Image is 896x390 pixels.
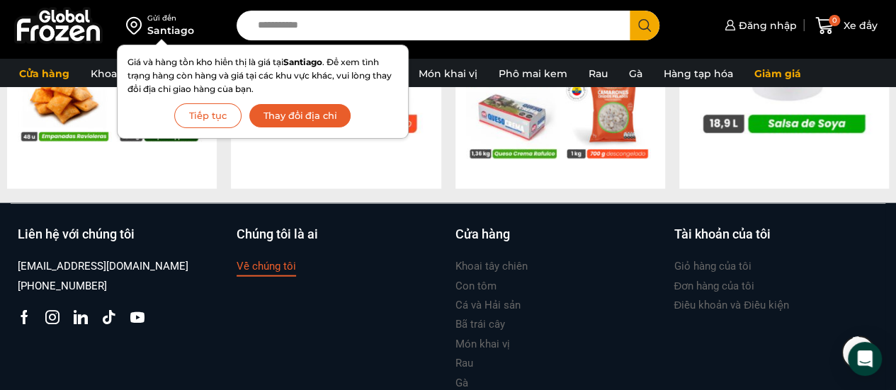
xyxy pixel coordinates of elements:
a: Điều khoản và Điều kiện [674,296,789,315]
font: Phô mai kem [499,67,567,80]
a: 0 Xe đẩy [811,9,882,42]
a: Gà [622,60,650,87]
font: Khoai tây chiên [91,67,170,80]
font: Rau [589,67,608,80]
a: Về chúng tôi [237,257,296,276]
font: Liên hệ với chúng tôi [18,226,135,241]
font: Rau [455,357,473,369]
a: Cửa hàng [455,225,660,258]
a: Tài khoản của tôi [674,225,878,258]
font: Gà [455,377,468,389]
font: Xe đẩy [844,19,878,32]
a: [PHONE_NUMBER] [18,277,107,296]
a: Liên hệ với chúng tôi [18,225,222,258]
a: Chúng tôi là ai [237,225,441,258]
img: address-field-icon.svg [126,13,147,38]
font: Bã trái cây [455,318,505,331]
font: [PHONE_NUMBER] [18,280,107,292]
a: Cửa hàng [12,60,76,87]
a: Hàng tạp hóa [657,60,740,87]
font: Giảm giá [754,67,801,80]
div: Mở Intercom Messenger [848,342,882,376]
font: Tài khoản của tôi [674,226,770,241]
a: Giảm giá [747,60,808,87]
font: Món khai vị [455,338,510,350]
a: Khoai tây chiên [455,257,528,276]
font: . Để xem tình trạng hàng còn hàng và giá tại các khu vực khác, vui lòng thay đổi địa chỉ giao hàn... [127,57,392,94]
a: Món khai vị [455,335,510,354]
font: Santiago [147,24,194,37]
font: Món khai vị [419,67,477,80]
button: Thay đổi địa chỉ [249,103,352,128]
font: Con tôm [455,280,497,292]
a: [EMAIL_ADDRESS][DOMAIN_NAME] [18,257,188,276]
a: Rau [582,60,615,87]
font: 0 [832,16,837,24]
font: Thay đổi địa chỉ [263,110,337,121]
button: Nút tìm kiếm [630,11,659,40]
font: Giỏ hàng của tôi [674,260,751,273]
a: Bã trái cây [455,315,505,334]
a: Món khai vị [412,60,484,87]
a: Đăng nhập [721,11,797,40]
a: Đơn hàng của tôi [674,277,754,296]
font: Cửa hàng [455,226,510,241]
font: Khoai tây chiên [455,260,528,273]
font: Cửa hàng [19,67,69,80]
a: Khoai tây chiên [84,60,177,87]
font: Gà [629,67,642,80]
font: Chúng tôi là ai [237,226,318,241]
font: Đơn hàng của tôi [674,280,754,292]
font: Tiếp tục [189,110,227,121]
font: [EMAIL_ADDRESS][DOMAIN_NAME] [18,260,188,273]
font: Cá và Hải sản [455,299,521,311]
a: Phô mai kem [492,60,574,87]
a: Con tôm [455,277,497,296]
font: Santiago [283,57,322,67]
font: Đăng nhập [739,19,797,32]
font: Giá và hàng tồn kho hiển thị là giá tại [127,57,283,67]
a: Giỏ hàng của tôi [674,257,751,276]
font: Gửi đến [147,13,176,23]
button: Tiếp tục [174,103,242,128]
font: Về chúng tôi [237,260,296,273]
font: Hàng tạp hóa [664,67,733,80]
font: Điều khoản và Điều kiện [674,299,789,311]
a: Rau [455,354,473,373]
a: Cá và Hải sản [455,296,521,315]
